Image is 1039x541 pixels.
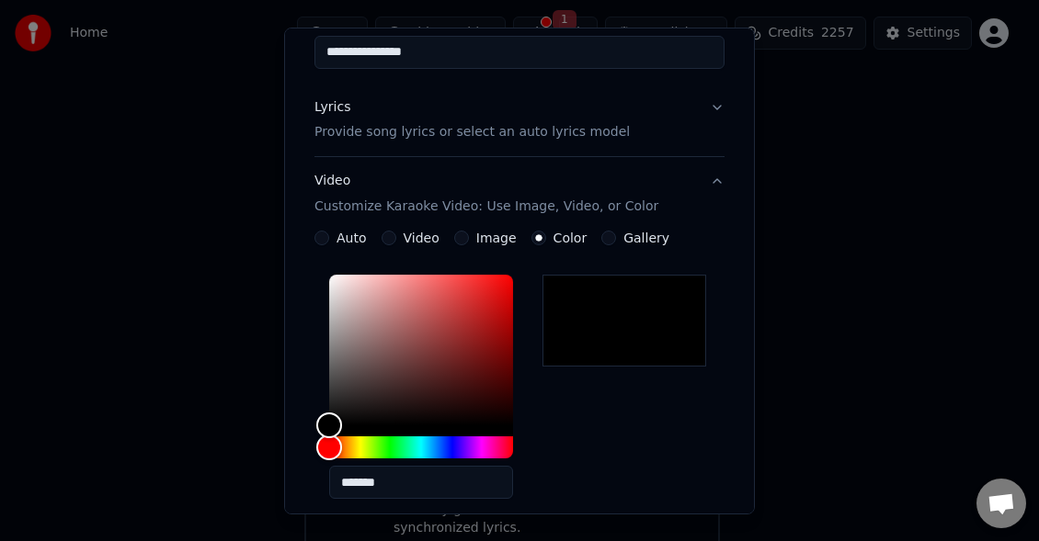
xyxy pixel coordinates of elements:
button: LyricsProvide song lyrics or select an auto lyrics model [314,83,725,156]
label: Image [476,231,517,244]
label: Title [314,15,725,28]
label: Color [554,231,588,244]
label: Video [404,231,440,244]
div: Lyrics [314,97,350,116]
p: Customize Karaoke Video: Use Image, Video, or Color [314,197,658,216]
button: VideoCustomize Karaoke Video: Use Image, Video, or Color [314,157,725,231]
label: Auto [337,231,367,244]
div: Color [329,275,513,425]
div: Hue [329,436,513,458]
label: Gallery [623,231,669,244]
p: Provide song lyrics or select an auto lyrics model [314,123,630,141]
div: Video [314,172,658,216]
